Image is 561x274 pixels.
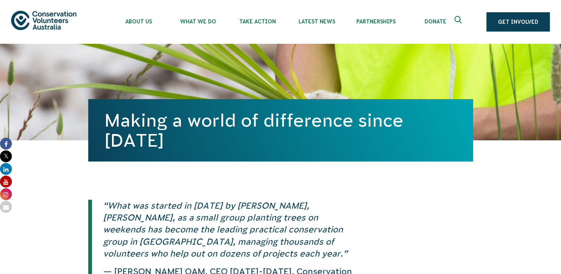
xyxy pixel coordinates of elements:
a: Get Involved [486,12,550,32]
span: About Us [109,19,168,25]
span: Partnerships [346,19,406,25]
span: Take Action [228,19,287,25]
button: Expand search box Close search box [450,13,468,31]
span: Latest News [287,19,346,25]
span: Donate [406,19,465,25]
h1: Making a world of difference since [DATE] [105,110,457,150]
em: “What was started in [DATE] by [PERSON_NAME], [PERSON_NAME], as a small group planting trees on w... [103,201,347,258]
span: What We Do [168,19,228,25]
span: Expand search box [455,16,464,28]
img: logo.svg [11,11,76,30]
